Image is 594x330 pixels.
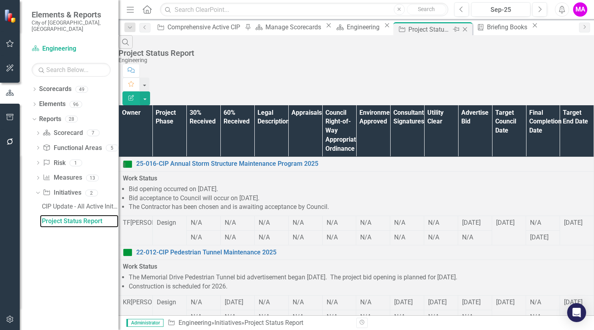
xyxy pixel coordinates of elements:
div: [PERSON_NAME] [130,218,178,228]
div: 7 [87,130,100,137]
td: Double-Click to Edit [458,295,492,310]
button: Search [407,4,446,15]
img: On Target [123,159,132,169]
span: [DATE] [428,298,447,306]
span: [DATE] [225,298,243,306]
td: Double-Click to Edit [356,231,390,245]
a: Comprehensive Active CIP [154,22,242,32]
div: 13 [86,174,99,181]
img: On Target [123,248,132,257]
div: N/A [259,298,284,307]
div: CIP Update - All Active Initiatives [42,203,118,210]
input: Search Below... [32,63,111,77]
td: Double-Click to Edit [119,260,594,296]
small: City of [GEOGRAPHIC_DATA], [GEOGRAPHIC_DATA] [32,19,111,32]
div: N/A [394,233,420,242]
span: [DATE] [496,219,515,226]
td: Double-Click to Edit [322,231,356,245]
div: N/A [259,313,284,322]
td: Double-Click to Edit [220,310,254,324]
div: 49 [75,86,88,93]
td: Double-Click to Edit [152,295,186,324]
span: Elements & Reports [32,10,111,19]
div: N/A [225,233,250,242]
div: Project Status Report [408,25,451,34]
div: N/A [360,313,386,322]
a: Measures [43,173,82,182]
button: Sep-25 [471,2,530,17]
a: Scorecard [43,129,83,138]
div: Open Intercom Messenger [567,303,586,322]
div: N/A [360,233,386,242]
a: 22-012-CIP Pedestrian Tunnel Maintenance 2025 [136,248,590,257]
td: Double-Click to Edit [458,310,492,324]
td: Double-Click to Edit [322,310,356,324]
div: N/A [225,218,250,228]
li: Bid opening occurred on [DATE]. [129,185,590,194]
td: Double-Click to Edit [356,295,390,310]
td: Double-Click to Edit [526,310,560,324]
div: Manage Scorecards [265,22,323,32]
td: Double-Click to Edit [152,216,186,245]
td: Double-Click to Edit [186,295,220,310]
a: Manage Scorecards [252,22,323,32]
a: Reports [39,115,61,124]
div: 96 [70,101,82,108]
span: Search [418,6,435,12]
td: Double-Click to Edit [526,216,560,231]
div: N/A [327,298,352,307]
td: Double-Click to Edit [220,231,254,245]
div: N/A [293,218,318,228]
div: 2 [85,190,98,196]
a: Engineering [32,44,111,53]
td: Double-Click to Edit [390,231,424,245]
div: N/A [293,313,318,322]
div: N/A [191,313,216,322]
a: Scorecards [39,85,71,94]
div: N/A [327,313,352,322]
td: Double-Click to Edit Right Click for Context Menu [119,157,594,171]
div: N/A [462,233,488,242]
td: Double-Click to Edit [424,231,458,245]
a: Briefing Books [474,22,530,32]
div: N/A [327,233,352,242]
td: Double-Click to Edit [424,216,458,231]
span: [DATE] [394,298,413,306]
span: [DATE] [564,298,583,306]
td: Double-Click to Edit [560,216,594,245]
a: Project Status Report [40,215,118,228]
div: N/A [530,313,556,322]
td: Double-Click to Edit [288,231,322,245]
td: Double-Click to Edit [390,216,424,231]
span: [DATE] [530,233,549,241]
span: [DATE] [496,298,515,306]
td: Double-Click to Edit [220,295,254,310]
div: N/A [360,218,386,228]
div: Engineering [347,22,382,32]
td: Double-Click to Edit [458,216,492,231]
td: Double-Click to Edit [288,216,322,231]
a: Elements [39,100,66,109]
span: Design [157,219,176,226]
div: N/A [428,233,454,242]
td: Double-Click to Edit [390,310,424,324]
div: N/A [259,233,284,242]
div: 28 [65,116,78,123]
td: Double-Click to Edit [288,310,322,324]
strong: Work Status [123,263,157,270]
td: Double-Click to Edit [254,310,288,324]
div: 1 [70,159,82,166]
td: Double-Click to Edit [254,216,288,231]
button: MA [573,2,587,17]
div: N/A [191,218,216,228]
td: Double-Click to Edit [356,310,390,324]
div: » » [167,319,350,328]
td: Double-Click to Edit [322,295,356,310]
td: Double-Click to Edit [492,216,526,245]
td: Double-Click to Edit [390,295,424,310]
td: Double-Click to Edit [186,231,220,245]
li: Construction is scheduled for 2026. [129,282,590,291]
span: [DATE] [462,219,481,226]
li: The Contractor has been chosen and is awaiting acceptance by Council. [129,203,590,212]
